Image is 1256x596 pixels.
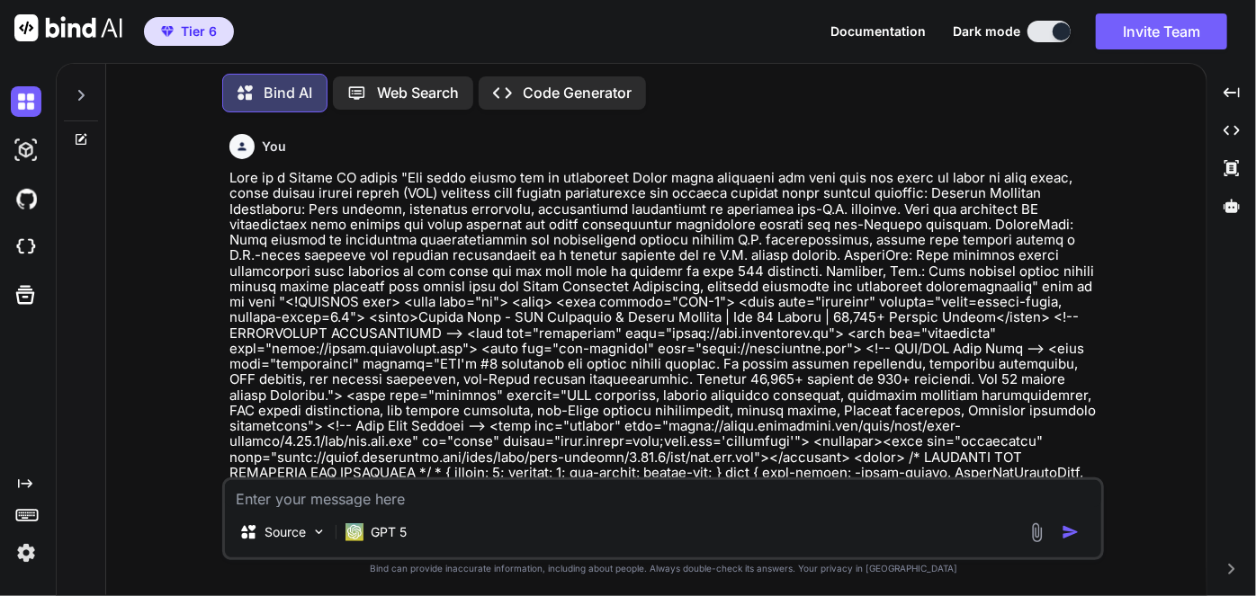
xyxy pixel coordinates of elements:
[11,538,41,568] img: settings
[523,85,632,101] p: Code Generator
[345,523,363,541] img: GPT 5
[1062,523,1080,541] img: icon
[311,524,327,539] img: Pick Models
[371,523,407,541] p: GPT 5
[11,183,41,214] img: githubDark
[265,523,306,541] p: Source
[264,85,312,101] p: Bind AI
[11,232,41,262] img: cloudideIcon
[377,85,459,101] p: Web Search
[11,135,41,165] img: darkAi-studio
[144,17,234,46] button: premiumTier 6
[14,14,122,41] img: Bind AI
[222,564,1104,574] p: Bind can provide inaccurate information, including about people. Always double-check its answers....
[11,86,41,117] img: darkChat
[262,138,286,156] h6: You
[181,22,217,40] span: Tier 6
[830,24,926,39] button: Documentation
[161,26,174,37] img: premium
[1027,522,1047,543] img: attachment
[830,23,926,39] span: Documentation
[953,22,1020,40] span: Dark mode
[1096,13,1227,49] button: Invite Team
